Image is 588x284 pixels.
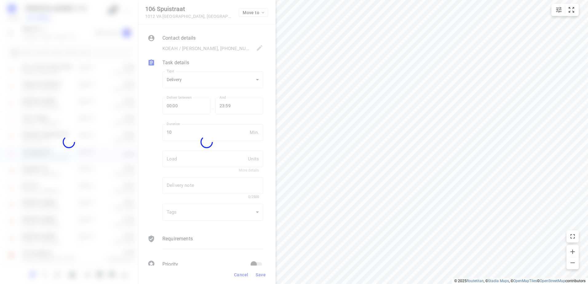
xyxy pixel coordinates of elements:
a: OpenStreetMap [540,279,565,283]
a: Stadia Maps [488,279,509,283]
button: Map settings [553,4,565,16]
li: © 2025 , © , © © contributors [454,279,586,283]
div: small contained button group [551,4,579,16]
a: Routetitan [467,279,484,283]
a: OpenMapTiles [513,279,537,283]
